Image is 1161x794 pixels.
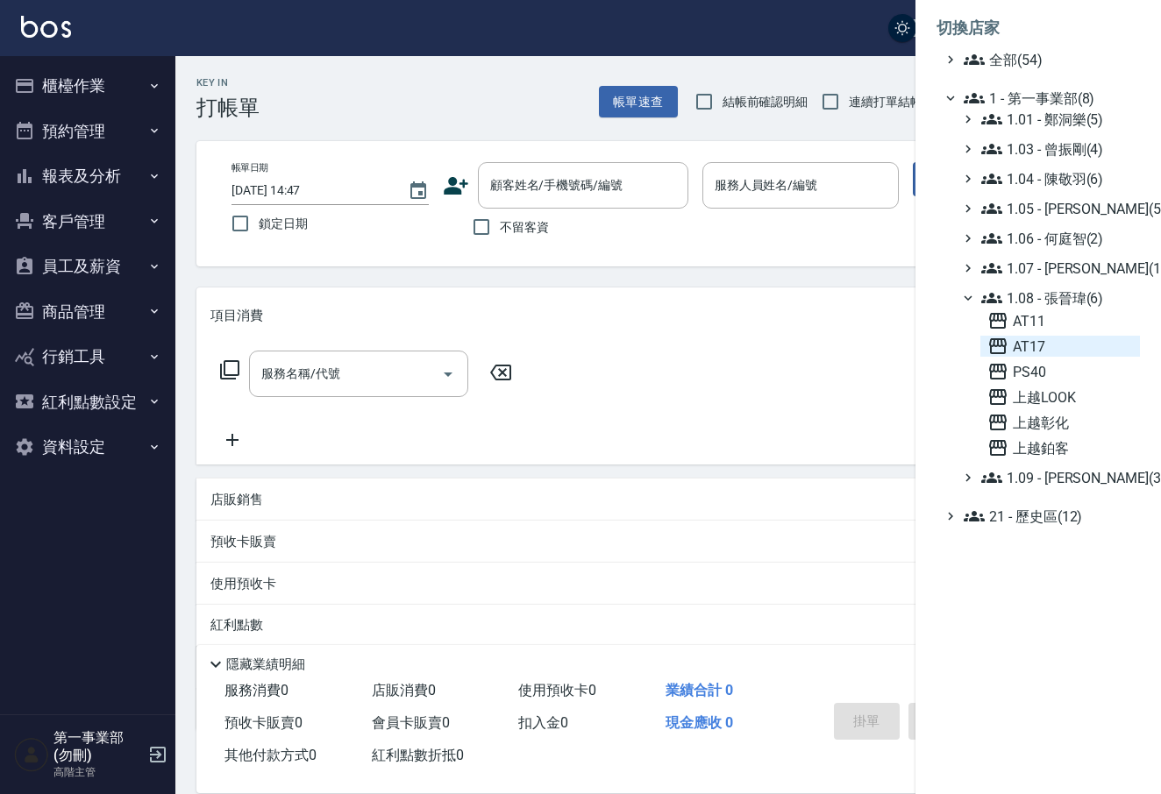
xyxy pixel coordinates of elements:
[987,310,1133,331] span: AT11
[981,109,1133,130] span: 1.01 - 鄭洞樂(5)
[981,228,1133,249] span: 1.06 - 何庭智(2)
[937,7,1140,49] li: 切換店家
[981,168,1133,189] span: 1.04 - 陳敬羽(6)
[987,386,1133,408] span: 上越LOOK
[987,437,1133,458] span: 上越鉑客
[987,361,1133,382] span: PS40
[981,198,1133,219] span: 1.05 - [PERSON_NAME](5)
[964,88,1133,109] span: 1 - 第一事業部(8)
[981,258,1133,279] span: 1.07 - [PERSON_NAME](11)
[964,506,1133,527] span: 21 - 歷史區(12)
[981,287,1133,308] span: 1.08 - 張晉瑋(6)
[981,467,1133,488] span: 1.09 - [PERSON_NAME](3)
[964,49,1133,70] span: 全部(54)
[981,138,1133,160] span: 1.03 - 曾振剛(4)
[987,336,1133,357] span: AT17
[987,412,1133,433] span: 上越彰化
